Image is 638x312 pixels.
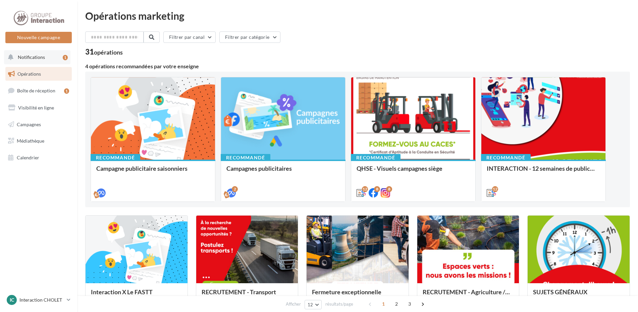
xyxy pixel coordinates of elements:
[10,297,14,303] span: IC
[487,165,600,178] div: INTERACTION - 12 semaines de publication
[325,301,353,307] span: résultats/page
[4,67,73,81] a: Opérations
[391,299,402,309] span: 2
[17,138,44,144] span: Médiathèque
[17,88,55,93] span: Boîte de réception
[85,11,630,21] div: Opérations marketing
[202,289,293,302] div: RECRUTEMENT - Transport
[4,50,70,64] button: Notifications 1
[4,134,73,148] a: Médiathèque
[5,32,72,43] button: Nouvelle campagne
[4,101,73,115] a: Visibilité en ligne
[423,289,514,302] div: RECRUTEMENT - Agriculture / Espaces verts
[96,165,210,178] div: Campagne publicitaire saisonniers
[533,289,624,302] div: SUJETS GÉNÉRAUX
[63,55,68,60] div: 1
[404,299,415,309] span: 3
[221,154,270,161] div: Recommandé
[64,88,69,94] div: 1
[492,186,498,192] div: 12
[305,300,322,309] button: 12
[312,289,403,302] div: Fermeture exceptionnelle
[374,186,380,192] div: 8
[85,64,630,69] div: 4 opérations recommandées par votre enseigne
[357,165,470,178] div: QHSE - Visuels campagnes siège
[232,186,238,192] div: 2
[226,165,340,178] div: Campagnes publicitaires
[18,105,54,110] span: Visibilité en ligne
[4,118,73,132] a: Campagnes
[91,154,140,161] div: Recommandé
[4,151,73,165] a: Calendrier
[378,299,389,309] span: 1
[5,294,72,306] a: IC Interaction CHOLET
[286,301,301,307] span: Afficher
[386,186,392,192] div: 8
[18,54,45,60] span: Notifications
[4,83,73,98] a: Boîte de réception1
[308,302,313,307] span: 12
[17,71,41,77] span: Opérations
[85,48,123,56] div: 31
[19,297,64,303] p: Interaction CHOLET
[219,31,280,43] button: Filtrer par catégorie
[91,289,182,302] div: Interaction X Le FASTT
[17,121,41,127] span: Campagnes
[17,155,39,160] span: Calendrier
[163,31,216,43] button: Filtrer par canal
[94,49,123,55] div: opérations
[351,154,401,161] div: Recommandé
[481,154,531,161] div: Recommandé
[362,186,368,192] div: 12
